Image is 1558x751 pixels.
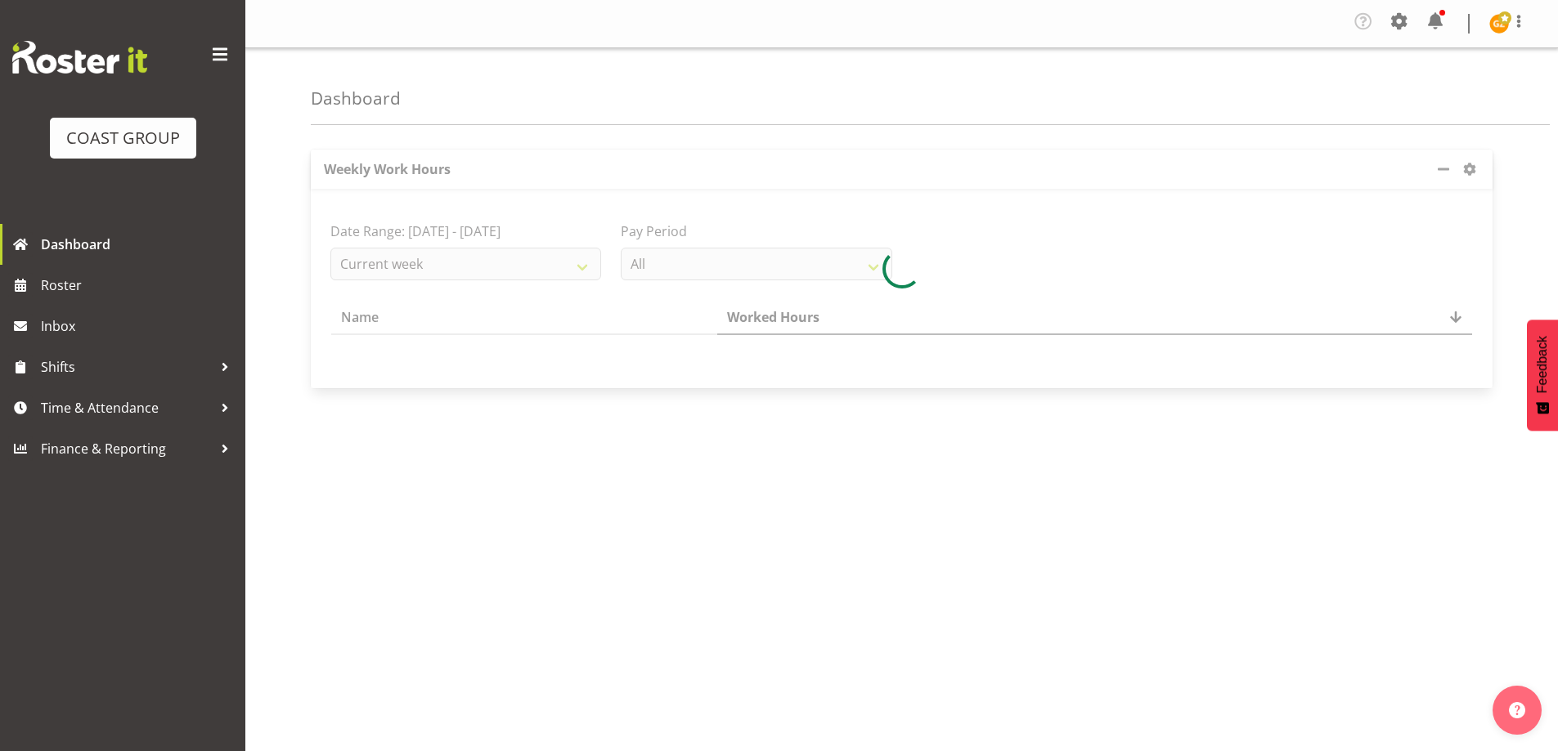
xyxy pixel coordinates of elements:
h4: Dashboard [311,89,401,108]
img: Rosterit website logo [12,41,147,74]
img: gaki-ziogas9930.jpg [1489,14,1509,34]
span: Time & Attendance [41,396,213,420]
span: Feedback [1535,336,1550,393]
span: Finance & Reporting [41,436,213,461]
button: Feedback - Show survey [1527,320,1558,431]
span: Dashboard [41,232,237,257]
span: Shifts [41,355,213,379]
div: COAST GROUP [66,126,180,150]
span: Roster [41,273,237,297]
img: help-xxl-2.png [1509,702,1525,718]
span: Inbox [41,314,237,338]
